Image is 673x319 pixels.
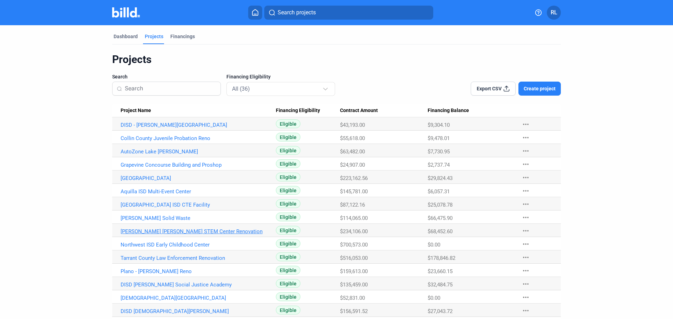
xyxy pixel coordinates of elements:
[121,108,151,114] span: Project Name
[522,147,530,155] mat-icon: more_horiz
[428,135,450,141] span: $9,478.01
[340,162,365,168] span: $24,907.00
[477,85,502,92] span: Export CSV
[276,306,300,314] span: Eligible
[264,6,433,20] button: Search projects
[276,239,300,248] span: Eligible
[522,133,530,142] mat-icon: more_horiz
[226,73,271,80] span: Financing Eligibility
[340,188,368,195] span: $145,781.00
[428,282,453,288] span: $32,484.75
[121,148,276,155] a: AutoZone Lake [PERSON_NAME]
[276,119,300,128] span: Eligible
[522,187,530,195] mat-icon: more_horiz
[121,295,276,301] a: [DEMOGRAPHIC_DATA][GEOGRAPHIC_DATA]
[340,255,368,261] span: $516,053.00
[340,295,365,301] span: $52,831.00
[276,108,320,114] span: Financing Eligibility
[276,252,300,261] span: Eligible
[340,122,365,128] span: $43,193.00
[551,8,557,17] span: RL
[121,122,276,128] a: DISD - [PERSON_NAME][GEOGRAPHIC_DATA]
[522,240,530,248] mat-icon: more_horiz
[428,122,450,128] span: $9,304.10
[428,295,440,301] span: $0.00
[428,148,450,155] span: $7,730.95
[340,228,368,235] span: $234,106.00
[125,81,216,96] input: Search
[522,306,530,315] mat-icon: more_horiz
[121,282,276,288] a: DISD [PERSON_NAME] Social Justice Academy
[121,268,276,275] a: Plano - [PERSON_NAME] Reno
[340,308,368,314] span: $156,591.52
[121,175,276,181] a: [GEOGRAPHIC_DATA]
[340,242,368,248] span: $700,573.00
[428,255,455,261] span: $178,846.82
[522,227,530,235] mat-icon: more_horiz
[278,8,316,17] span: Search projects
[276,159,300,168] span: Eligible
[170,33,195,40] div: Financings
[522,200,530,208] mat-icon: more_horiz
[340,268,368,275] span: $159,613.00
[121,108,276,114] div: Project Name
[121,162,276,168] a: Grapevine Concourse Building and Proshop
[340,215,368,221] span: $114,065.00
[276,146,300,155] span: Eligible
[276,266,300,275] span: Eligible
[340,108,378,114] span: Contract Amount
[121,242,276,248] a: Northwest ISD Early Childhood Center
[276,226,300,235] span: Eligible
[340,202,365,208] span: $87,122.16
[340,108,428,114] div: Contract Amount
[340,148,365,155] span: $63,482.00
[276,292,300,301] span: Eligible
[471,82,516,96] button: Export CSV
[114,33,138,40] div: Dashboard
[112,7,140,18] img: Billd Company Logo
[428,202,453,208] span: $25,078.78
[121,215,276,221] a: [PERSON_NAME] Solid Waste
[428,215,453,221] span: $66,475.90
[276,199,300,208] span: Eligible
[522,266,530,275] mat-icon: more_horiz
[428,242,440,248] span: $0.00
[522,120,530,129] mat-icon: more_horiz
[276,186,300,195] span: Eligible
[522,280,530,288] mat-icon: more_horiz
[522,213,530,222] mat-icon: more_horiz
[276,213,300,221] span: Eligible
[522,173,530,182] mat-icon: more_horiz
[121,255,276,261] a: Tarrant County Law Enforcement Renovation
[428,175,453,181] span: $29,824.43
[121,135,276,141] a: Collin County Juvenile Probation Reno
[276,173,300,181] span: Eligible
[121,228,276,235] a: [PERSON_NAME] [PERSON_NAME] STEM Center Renovation
[522,160,530,168] mat-icon: more_horiz
[522,253,530,262] mat-icon: more_horiz
[428,188,450,195] span: $6,057.31
[547,6,561,20] button: RL
[428,268,453,275] span: $23,660.15
[340,135,365,141] span: $55,618.00
[428,108,515,114] div: Financing Balance
[276,279,300,288] span: Eligible
[276,108,340,114] div: Financing Eligibility
[121,308,276,314] a: DISD [DEMOGRAPHIC_DATA][PERSON_NAME]
[428,162,450,168] span: $2,737.74
[524,85,556,92] span: Create project
[276,133,300,141] span: Eligible
[428,308,453,314] span: $27,043.72
[428,228,453,235] span: $68,452.60
[340,175,368,181] span: $223,162.56
[112,53,561,66] div: Projects
[121,188,276,195] a: Aquilla ISD Multi-Event Center
[518,82,561,96] button: Create project
[145,33,163,40] div: Projects
[232,85,250,92] mat-select-trigger: All (36)
[112,73,128,80] span: Search
[428,108,469,114] span: Financing Balance
[340,282,368,288] span: $135,459.00
[121,202,276,208] a: [GEOGRAPHIC_DATA] ISD CTE Facility
[522,293,530,301] mat-icon: more_horiz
